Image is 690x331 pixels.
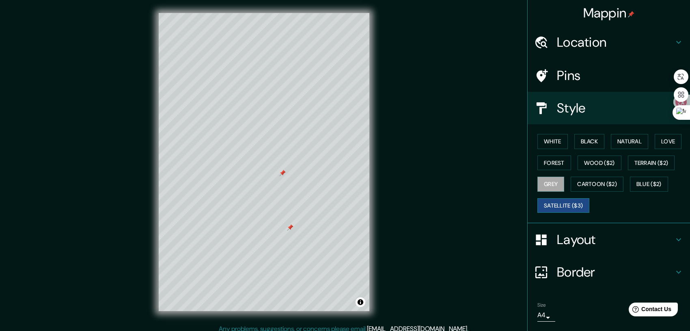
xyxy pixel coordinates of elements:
button: Cartoon ($2) [571,177,623,192]
h4: Location [557,34,674,50]
button: Satellite ($3) [537,198,589,213]
div: Border [528,256,690,288]
iframe: Help widget launcher [618,299,681,322]
h4: Pins [557,67,674,84]
button: Love [655,134,681,149]
div: Pins [528,59,690,92]
h4: Mappin [583,5,635,21]
button: Natural [611,134,648,149]
button: Black [574,134,605,149]
button: Terrain ($2) [628,156,675,171]
button: Grey [537,177,564,192]
img: pin-icon.png [628,11,634,17]
button: Forest [537,156,571,171]
button: Toggle attribution [356,297,365,307]
div: A4 [537,309,555,322]
div: Layout [528,223,690,256]
h4: Style [557,100,674,116]
label: Size [537,302,546,309]
button: Blue ($2) [630,177,668,192]
button: Wood ($2) [578,156,621,171]
h4: Layout [557,231,674,248]
button: White [537,134,568,149]
div: Location [528,26,690,58]
div: Style [528,92,690,124]
h4: Border [557,264,674,280]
